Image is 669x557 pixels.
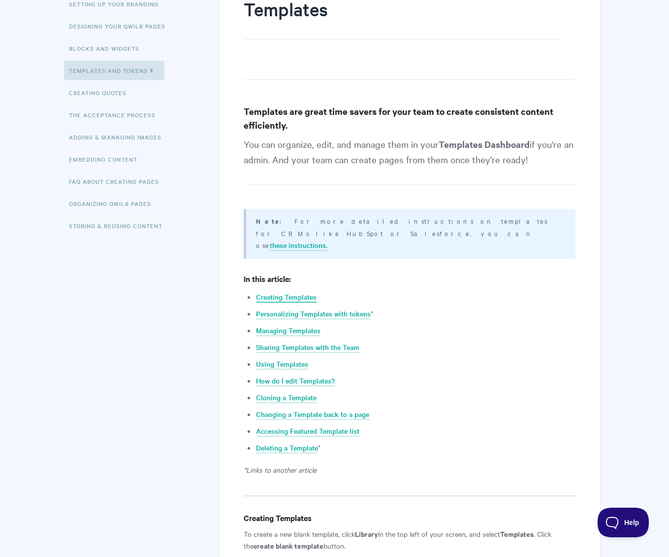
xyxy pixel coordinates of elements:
a: Cloning a Template [256,392,317,403]
a: How do I edit Templates? [256,376,335,386]
strong: create blank template [254,540,323,551]
a: Using Templates [256,359,308,370]
a: FAQ About Creating Pages [69,172,166,191]
p: : For more detailed instructions on templates for CRMs like HubSpot or Salesforce, you can use [256,215,563,251]
a: Accessing Featured Template list [256,426,359,437]
h3: Templates are great time savers for your team to create consistent content efficiently. [244,104,575,132]
a: Deleting a Template [256,443,318,453]
em: *Links to another article [244,465,317,475]
a: these instructions. [270,240,327,251]
a: Creating Quotes [69,83,134,103]
p: You can organize, edit, and manage them in your if you're an admin. And your team can create page... [244,137,575,184]
a: The Acceptance Process [69,105,163,125]
a: Embedding Content [69,149,145,169]
strong: In this article: [244,273,291,284]
b: Note [256,216,280,226]
p: To create a new blank template, click in the top left of your screen, and select . Click the button. [244,528,575,552]
a: Personalizing Templates with tokens [256,309,371,319]
strong: Templates Dashboard [439,138,530,150]
a: Organizing Qwilr Pages [69,194,159,213]
a: Creating Templates [256,292,317,303]
strong: Library [355,528,378,539]
h4: Creating Templates [244,512,575,524]
a: Templates and Tokens [64,61,164,80]
a: Adding & Managing Images [69,127,169,147]
a: Storing & Reusing Content [69,216,170,236]
a: Blocks and Widgets [69,38,147,58]
iframe: Toggle Customer Support [598,508,649,537]
a: Designing Your Qwilr Pages [69,16,173,36]
a: Changing a Template back to a page [256,409,369,420]
strong: Templates [500,528,534,539]
a: Sharing Templates with the Team [256,342,359,353]
a: Managing Templates [256,325,320,336]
